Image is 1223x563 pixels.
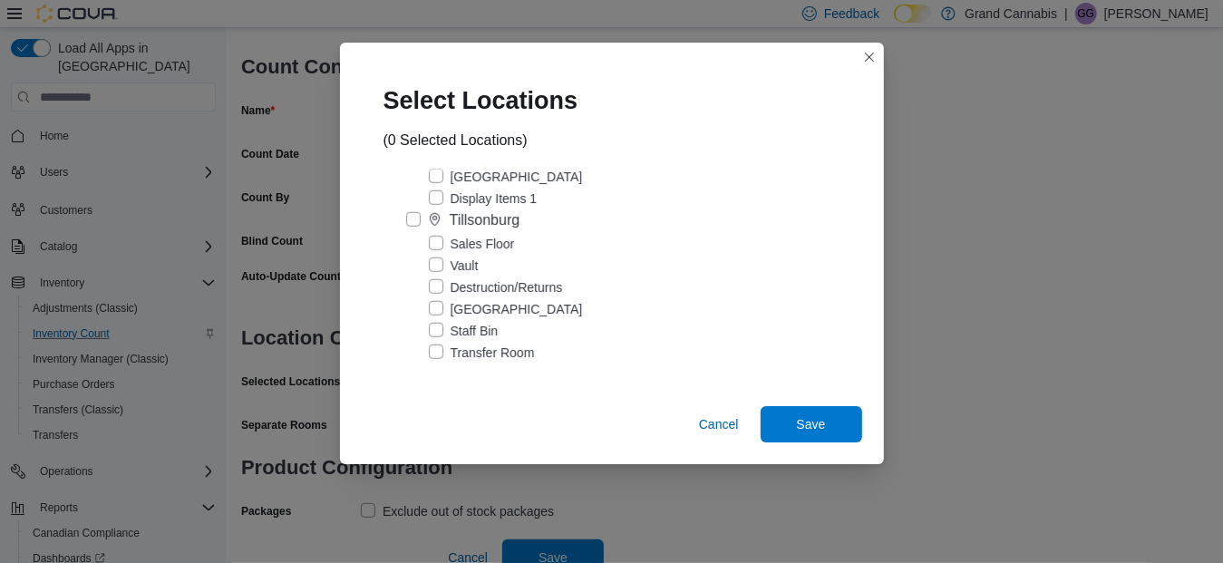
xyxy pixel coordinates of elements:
button: Save [761,406,862,442]
button: Closes this modal window [859,46,880,68]
div: Tillsonburg [450,209,520,231]
label: Staff Bin [429,320,499,342]
span: Cancel [699,415,739,433]
label: Sales Floor [429,233,515,255]
label: Destruction/Returns [429,277,563,298]
label: Vault [429,255,479,277]
div: Select Locations [362,64,615,130]
label: Display Items 1 [429,188,538,209]
div: (0 Selected Locations) [383,130,528,151]
button: Cancel [692,406,746,442]
label: [GEOGRAPHIC_DATA] [429,166,583,188]
span: Save [797,415,826,433]
label: Transfer Room [429,342,535,364]
label: [GEOGRAPHIC_DATA] [429,298,583,320]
